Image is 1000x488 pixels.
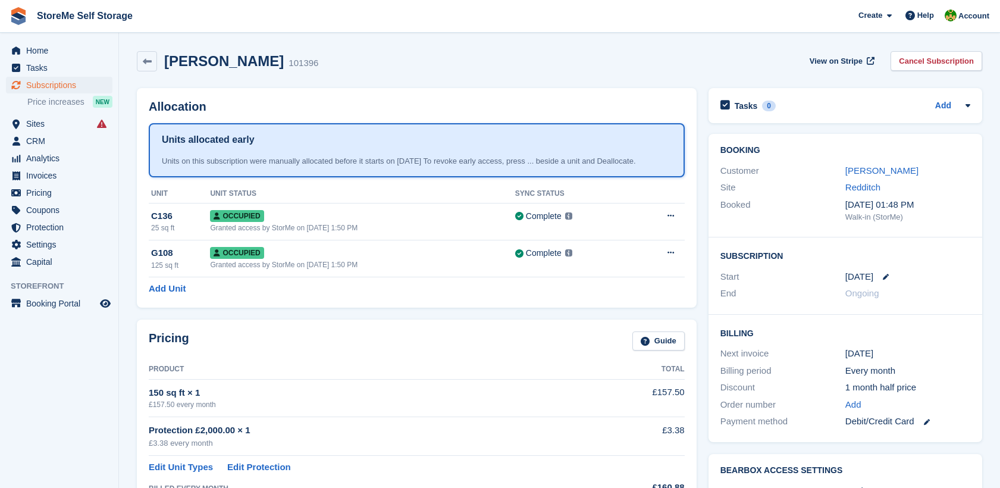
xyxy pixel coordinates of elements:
a: Cancel Subscription [891,51,982,71]
span: CRM [26,133,98,149]
div: NEW [93,96,112,108]
div: 150 sq ft × 1 [149,386,585,400]
div: Walk-in (StorMe) [845,211,970,223]
a: Price increases NEW [27,95,112,108]
div: Order number [720,398,845,412]
img: StorMe [945,10,957,21]
img: stora-icon-8386f47178a22dfd0bd8f6a31ec36ba5ce8667c1dd55bd0f319d3a0aa187defe.svg [10,7,27,25]
div: 125 sq ft [151,260,210,271]
span: Tasks [26,60,98,76]
div: [DATE] 01:48 PM [845,198,970,212]
a: Edit Protection [227,461,291,474]
div: Granted access by StorMe on [DATE] 1:50 PM [210,259,515,270]
span: Capital [26,254,98,270]
th: Unit Status [210,184,515,204]
a: menu [6,133,112,149]
td: £3.38 [585,417,685,456]
span: Settings [26,236,98,253]
h1: Units allocated early [162,133,255,147]
h2: [PERSON_NAME] [164,53,284,69]
a: menu [6,42,112,59]
div: G108 [151,246,210,260]
div: Site [720,181,845,195]
div: Units on this subscription were manually allocated before it starts on [DATE] To revoke early acc... [162,155,672,167]
div: 101396 [289,57,318,70]
h2: Subscription [720,249,970,261]
a: Edit Unit Types [149,461,213,474]
a: menu [6,184,112,201]
a: Add [845,398,861,412]
a: menu [6,254,112,270]
a: menu [6,236,112,253]
span: Invoices [26,167,98,184]
a: menu [6,202,112,218]
a: menu [6,115,112,132]
img: icon-info-grey-7440780725fd019a000dd9b08b2336e03edf1995a4989e88bcd33f0948082b44.svg [565,212,572,220]
a: Add Unit [149,282,186,296]
span: Account [958,10,989,22]
img: icon-info-grey-7440780725fd019a000dd9b08b2336e03edf1995a4989e88bcd33f0948082b44.svg [565,249,572,256]
th: Product [149,360,585,379]
div: 1 month half price [845,381,970,395]
div: Granted access by StorMe on [DATE] 1:50 PM [210,223,515,233]
a: menu [6,167,112,184]
span: Protection [26,219,98,236]
span: Subscriptions [26,77,98,93]
a: Preview store [98,296,112,311]
td: £157.50 [585,379,685,417]
a: [PERSON_NAME] [845,165,919,176]
span: Coupons [26,202,98,218]
h2: Allocation [149,100,685,114]
a: menu [6,219,112,236]
a: Redditch [845,182,880,192]
div: £3.38 every month [149,437,585,449]
div: Every month [845,364,970,378]
div: Booked [720,198,845,223]
span: Home [26,42,98,59]
div: End [720,287,845,301]
div: Customer [720,164,845,178]
a: menu [6,60,112,76]
div: 0 [762,101,776,111]
h2: BearBox Access Settings [720,466,970,476]
span: Occupied [210,210,264,222]
th: Sync Status [515,184,633,204]
a: Add [935,99,951,113]
span: Sites [26,115,98,132]
a: menu [6,150,112,167]
div: Start [720,270,845,284]
span: Create [858,10,882,21]
a: menu [6,295,112,312]
th: Total [585,360,685,379]
span: Analytics [26,150,98,167]
a: menu [6,77,112,93]
time: 2025-08-24 00:00:00 UTC [845,270,873,284]
div: Complete [526,210,562,223]
h2: Booking [720,146,970,155]
h2: Tasks [735,101,758,111]
span: View on Stripe [810,55,863,67]
a: StoreMe Self Storage [32,6,137,26]
span: Ongoing [845,288,879,298]
div: 25 sq ft [151,223,210,233]
span: Occupied [210,247,264,259]
span: Price increases [27,96,84,108]
div: Debit/Credit Card [845,415,970,428]
a: View on Stripe [805,51,877,71]
div: Payment method [720,415,845,428]
th: Unit [149,184,210,204]
span: Help [917,10,934,21]
h2: Pricing [149,331,189,351]
span: Storefront [11,280,118,292]
div: C136 [151,209,210,223]
div: Next invoice [720,347,845,361]
div: Billing period [720,364,845,378]
h2: Billing [720,327,970,339]
a: Guide [632,331,685,351]
span: Booking Portal [26,295,98,312]
i: Smart entry sync failures have occurred [97,119,106,129]
div: Discount [720,381,845,395]
span: Pricing [26,184,98,201]
div: Protection £2,000.00 × 1 [149,424,585,437]
div: Complete [526,247,562,259]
